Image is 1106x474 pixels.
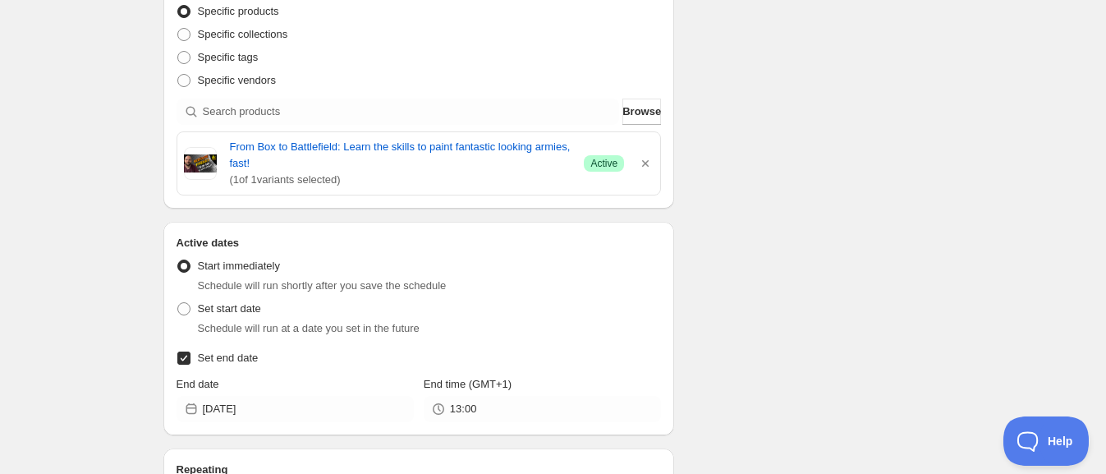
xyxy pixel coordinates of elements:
[230,139,571,172] a: From Box to Battlefield: Learn the skills to paint fantastic looking armies, fast!
[198,322,420,334] span: Schedule will run at a date you set in the future
[622,99,661,125] button: Browse
[198,74,276,86] span: Specific vendors
[198,51,259,63] span: Specific tags
[177,378,219,390] span: End date
[177,235,662,251] h2: Active dates
[198,260,280,272] span: Start immediately
[424,378,512,390] span: End time (GMT+1)
[198,279,447,292] span: Schedule will run shortly after you save the schedule
[198,352,259,364] span: Set end date
[198,302,261,315] span: Set start date
[198,5,279,17] span: Specific products
[230,172,571,188] span: ( 1 of 1 variants selected)
[590,157,617,170] span: Active
[198,28,288,40] span: Specific collections
[1003,416,1090,466] iframe: Toggle Customer Support
[622,104,661,120] span: Browse
[203,99,620,125] input: Search products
